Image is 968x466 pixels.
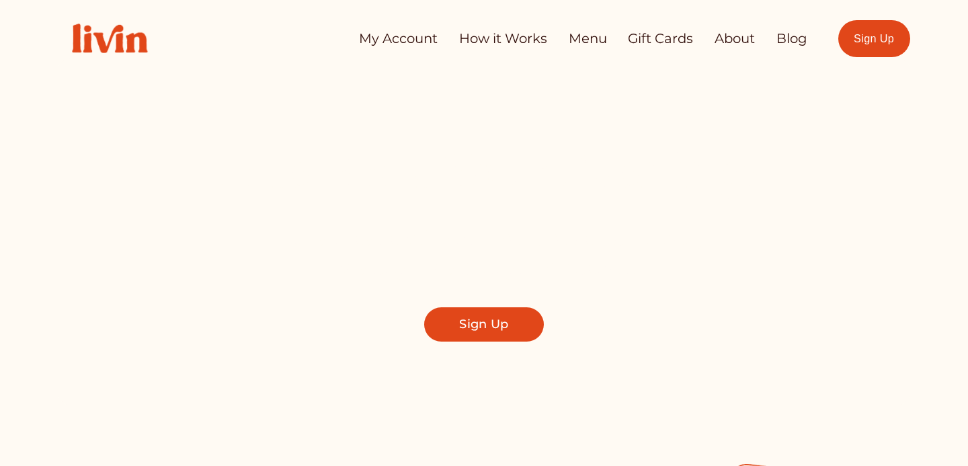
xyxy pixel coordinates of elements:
[58,9,161,67] img: Livin
[205,137,763,201] span: Take Back Your Evenings
[359,26,438,52] a: My Account
[424,307,543,342] a: Sign Up
[459,26,547,52] a: How it Works
[628,26,693,52] a: Gift Cards
[838,20,910,57] a: Sign Up
[776,26,807,52] a: Blog
[264,223,704,280] span: Find a local chef who prepares customized, healthy meals in your kitchen
[715,26,755,52] a: About
[569,26,607,52] a: Menu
